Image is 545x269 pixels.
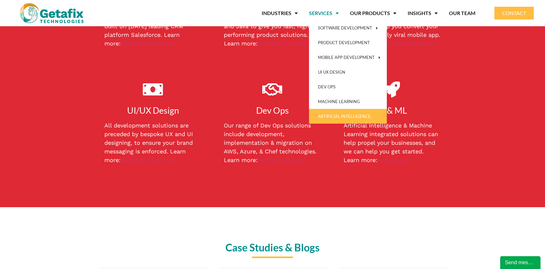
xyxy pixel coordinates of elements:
[449,6,476,20] a: OUR TEAM
[96,106,209,115] h2: UI/UX Design
[336,106,449,115] h2: AI & ML
[344,121,441,164] p: Artificial Intelligence & Machine Learning integrated solutions can help propel your businesses, ...
[502,11,526,16] span: CONTACT
[120,157,175,163] a: Salesforce Services
[309,20,387,124] ul: SERVICES
[224,121,321,164] p: Our range of Dev Ops solutions include development, implementation & migration on AWS, Azure, & C...
[93,242,452,253] h2: Case Studies & Blogs
[309,109,387,124] a: ARTIFICIAL INTELLIGENCE
[120,40,175,47] a: Salesforce Services
[500,255,542,269] iframe: chat widget
[257,40,306,47] a: S/W Dev Services
[309,6,339,20] a: SERVICES
[408,6,438,20] a: INSIGHTS
[216,106,329,115] h2: Dev Ops
[309,79,387,94] a: DEV OPS
[350,6,396,20] a: OUR PRODUCTS
[309,94,387,109] a: MACHINE LEARNING
[262,6,298,20] a: INDUSTRIES
[309,50,387,65] a: MOBILE APP DEVELOPMENT
[377,157,408,163] a: AI Services
[107,6,475,20] nav: Menu
[494,7,534,20] a: CONTACT
[377,40,433,47] a: Mobile Dev Services
[104,121,201,164] p: All development solutions are preceded by bespoke UX and UI designing, to ensure your brand messa...
[257,157,303,163] a: DevOps Services
[20,3,84,23] img: web and mobile application development company
[309,35,387,50] a: PRODUCT DEVELOPMENT
[309,20,387,35] a: SOFTWARE DEVELOPMENT
[309,65,387,79] a: UI UX DESIGN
